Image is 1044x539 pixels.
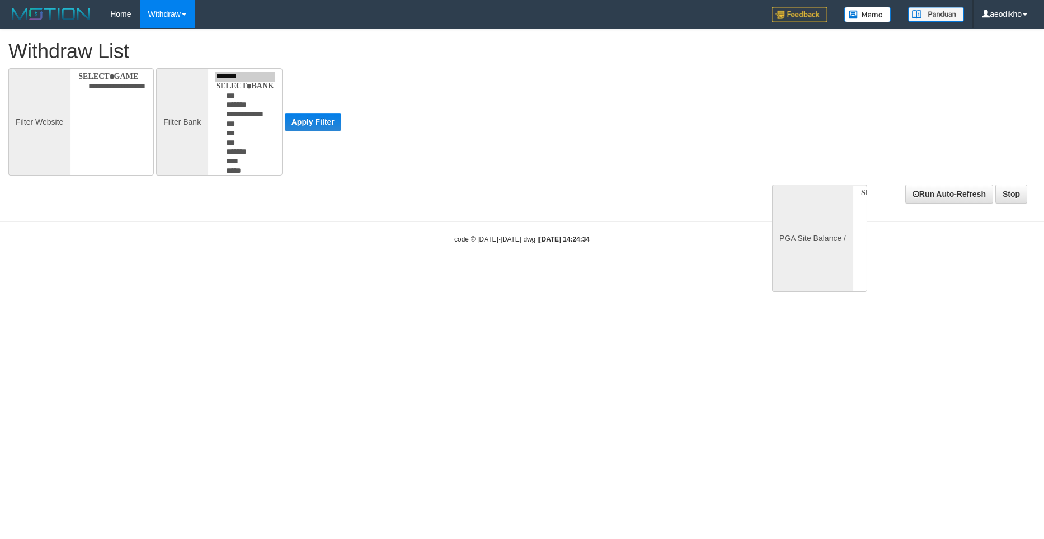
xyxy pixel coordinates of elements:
[995,185,1027,204] a: Stop
[156,68,208,176] div: Filter Bank
[772,7,827,22] img: Feedback.jpg
[908,7,964,22] img: panduan.png
[539,235,590,243] strong: [DATE] 14:24:34
[8,6,93,22] img: MOTION_logo.png
[905,185,993,204] a: Run Auto-Refresh
[454,235,590,243] small: code © [DATE]-[DATE] dwg |
[772,185,853,292] div: PGA Site Balance /
[8,40,685,63] h1: Withdraw List
[8,68,70,176] div: Filter Website
[844,7,891,22] img: Button%20Memo.svg
[285,113,341,131] button: Apply Filter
